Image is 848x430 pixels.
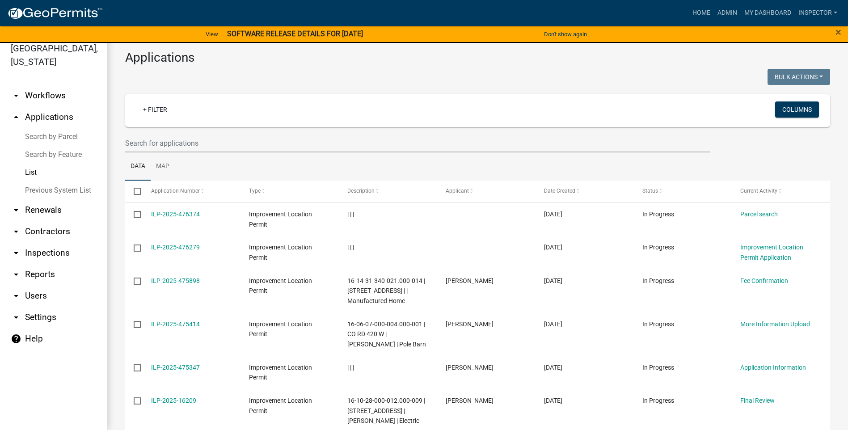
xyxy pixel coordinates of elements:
[11,269,21,280] i: arrow_drop_down
[544,188,575,194] span: Date Created
[768,69,830,85] button: Bulk Actions
[11,248,21,258] i: arrow_drop_down
[11,291,21,301] i: arrow_drop_down
[151,320,200,328] a: ILP-2025-475414
[446,188,469,194] span: Applicant
[136,101,174,118] a: + Filter
[249,397,312,414] span: Improvement Location Permit
[642,188,658,194] span: Status
[240,181,339,202] datatable-header-cell: Type
[642,397,674,404] span: In Progress
[151,152,175,181] a: Map
[642,320,674,328] span: In Progress
[740,320,810,328] a: More Information Upload
[11,333,21,344] i: help
[151,244,200,251] a: ILP-2025-476279
[125,181,142,202] datatable-header-cell: Select
[544,277,562,284] span: 09/09/2025
[249,277,312,295] span: Improvement Location Permit
[347,211,354,218] span: | | |
[151,277,200,284] a: ILP-2025-475898
[142,181,240,202] datatable-header-cell: Application Number
[741,4,795,21] a: My Dashboard
[544,397,562,404] span: 09/07/2025
[347,188,375,194] span: Description
[795,4,841,21] a: Inspector
[732,181,830,202] datatable-header-cell: Current Activity
[125,50,830,65] h3: Applications
[11,112,21,122] i: arrow_drop_up
[227,30,363,38] strong: SOFTWARE RELEASE DETAILS FOR [DATE]
[835,26,841,38] span: ×
[11,90,21,101] i: arrow_drop_down
[775,101,819,118] button: Columns
[740,244,803,261] a: Improvement Location Permit Application
[347,364,354,371] span: | | |
[642,244,674,251] span: In Progress
[740,397,775,404] a: Final Review
[11,312,21,323] i: arrow_drop_down
[714,4,741,21] a: Admin
[544,244,562,251] span: 09/10/2025
[202,27,222,42] a: View
[642,277,674,284] span: In Progress
[151,211,200,218] a: ILP-2025-476374
[446,364,494,371] span: Michelle Morrill
[740,364,806,371] a: Application Information
[249,244,312,261] span: Improvement Location Permit
[151,397,196,404] a: ILP-2025-16209
[11,226,21,237] i: arrow_drop_down
[446,320,494,328] span: Darrell Saylor
[544,320,562,328] span: 09/08/2025
[536,181,634,202] datatable-header-cell: Date Created
[339,181,437,202] datatable-header-cell: Description
[689,4,714,21] a: Home
[544,364,562,371] span: 09/08/2025
[740,188,777,194] span: Current Activity
[347,320,426,348] span: 16-06-07-000-004.000-001 | CO RD 420 W | Darrell Saylor | Pole Barn
[446,277,494,284] span: Sarah Eckert
[446,397,494,404] span: Dustin Tays
[11,205,21,215] i: arrow_drop_down
[249,188,261,194] span: Type
[633,181,732,202] datatable-header-cell: Status
[740,277,788,284] a: Fee Confirmation
[151,188,200,194] span: Application Number
[347,244,354,251] span: | | |
[544,211,562,218] span: 09/10/2025
[642,211,674,218] span: In Progress
[437,181,536,202] datatable-header-cell: Applicant
[642,364,674,371] span: In Progress
[249,320,312,338] span: Improvement Location Permit
[151,364,200,371] a: ILP-2025-475347
[835,27,841,38] button: Close
[347,397,425,425] span: 16-10-28-000-012.000-009 | 3063 E CO RD 300 S | Dustin Tays | Electric
[540,27,591,42] button: Don't show again
[249,364,312,381] span: Improvement Location Permit
[347,277,425,305] span: 16-14-31-340-021.000-014 | 603 E NORTH ST | | Manufactured Home
[125,134,710,152] input: Search for applications
[249,211,312,228] span: Improvement Location Permit
[740,211,778,218] a: Parcel search
[125,152,151,181] a: Data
